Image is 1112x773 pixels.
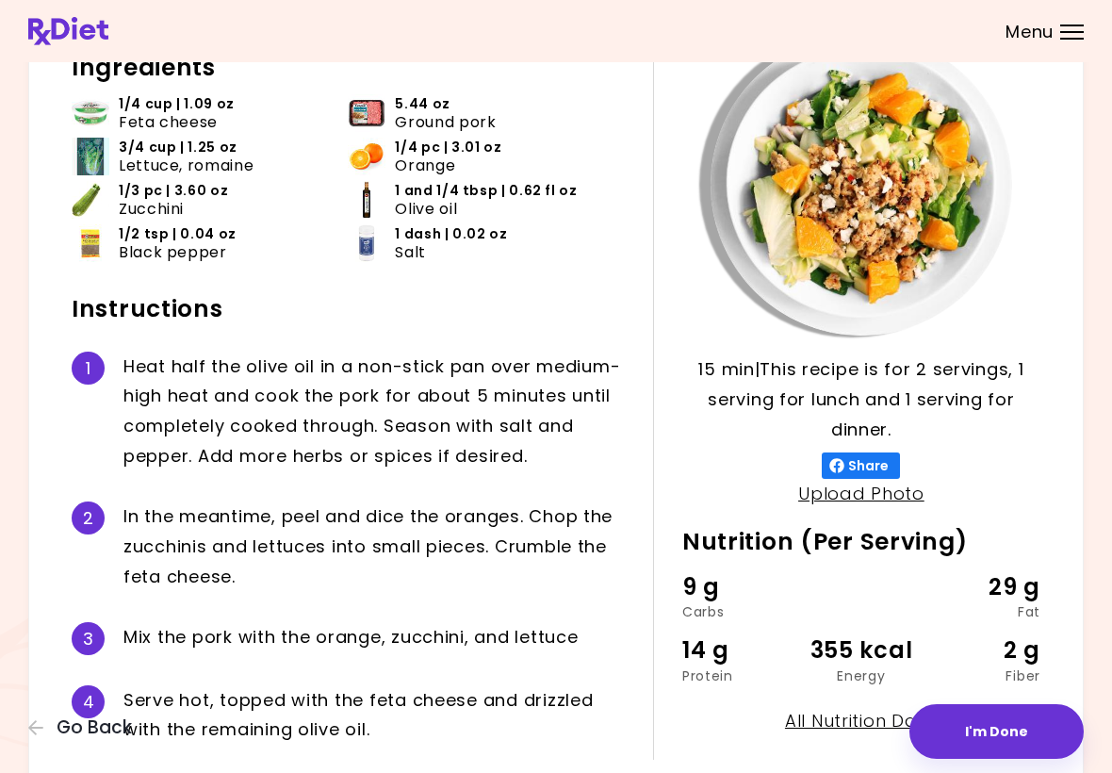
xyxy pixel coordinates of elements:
[909,704,1084,759] button: I'm Done
[921,605,1040,618] div: Fat
[72,294,625,324] h2: Instructions
[682,527,1040,557] h2: Nutrition (Per Serving)
[28,717,141,738] button: Go Back
[123,685,625,746] div: S e r v e h o t , t o p p e d w i t h t h e f e t a c h e e s e a n d d r i z z l e d w i t h t h...
[395,225,507,243] span: 1 dash | 0.02 oz
[28,17,108,45] img: RxDiet
[119,156,253,174] span: Lettuce, romaine
[119,243,227,261] span: Black pepper
[921,569,1040,605] div: 29 g
[72,685,105,718] div: 4
[72,352,105,385] div: 1
[395,200,457,218] span: Olive oil
[785,709,938,732] a: All Nutrition Data
[682,605,802,618] div: Carbs
[119,182,228,200] span: 1/3 pc | 3.60 oz
[119,113,218,131] span: Feta cheese
[119,95,235,113] span: 1/4 cup | 1.09 oz
[395,113,496,131] span: Ground pork
[395,95,450,113] span: 5.44 oz
[72,622,105,655] div: 3
[921,633,1040,668] div: 2 g
[119,225,237,243] span: 1/2 tsp | 0.04 oz
[72,502,105,535] div: 2
[395,156,455,174] span: Orange
[119,139,237,156] span: 3/4 cup | 1.25 oz
[395,243,426,261] span: Salt
[822,452,900,479] button: Share
[123,352,625,471] div: H e a t h a l f t h e o l i v e o i l i n a n o n - s t i c k p a n o v e r m e d i u m - h i g h...
[844,458,892,473] span: Share
[682,354,1040,445] p: 15 min | This recipe is for 2 servings, 1 serving for lunch and 1 serving for dinner.
[57,717,132,738] span: Go Back
[123,502,625,592] div: I n t h e m e a n t i m e , p e e l a n d d i c e t h e o r a n g e s . C h o p t h e z u c c h i...
[72,53,625,83] h2: Ingredients
[682,669,802,683] div: Protein
[1006,24,1054,41] span: Menu
[123,622,625,655] div: M i x t h e p o r k w i t h t h e o r a n g e , z u c c h i n i , a n d l e t t u c e
[802,669,922,683] div: Energy
[802,633,922,668] div: 355 kcal
[682,569,802,605] div: 9 g
[395,182,577,200] span: 1 and 1/4 tbsp | 0.62 fl oz
[682,633,802,668] div: 14 g
[921,669,1040,683] div: Fiber
[798,482,924,505] a: Upload Photo
[395,139,501,156] span: 1/4 pc | 3.01 oz
[119,200,184,218] span: Zucchini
